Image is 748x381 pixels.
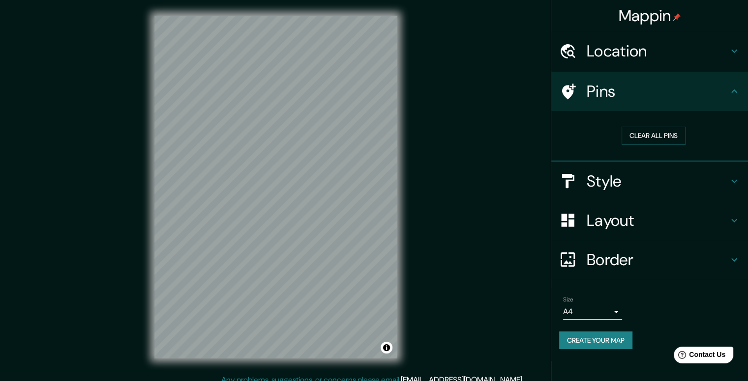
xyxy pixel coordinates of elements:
[587,171,728,191] h4: Style
[587,82,728,101] h4: Pins
[551,72,748,111] div: Pins
[551,31,748,71] div: Location
[551,201,748,240] div: Layout
[673,13,681,21] img: pin-icon.png
[381,342,392,354] button: Toggle attribution
[563,295,573,303] label: Size
[587,211,728,230] h4: Layout
[551,162,748,201] div: Style
[622,127,686,145] button: Clear all pins
[559,331,632,350] button: Create your map
[563,304,622,320] div: A4
[619,6,681,26] h4: Mappin
[154,16,397,358] canvas: Map
[660,343,737,370] iframe: Help widget launcher
[587,41,728,61] h4: Location
[551,240,748,279] div: Border
[587,250,728,270] h4: Border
